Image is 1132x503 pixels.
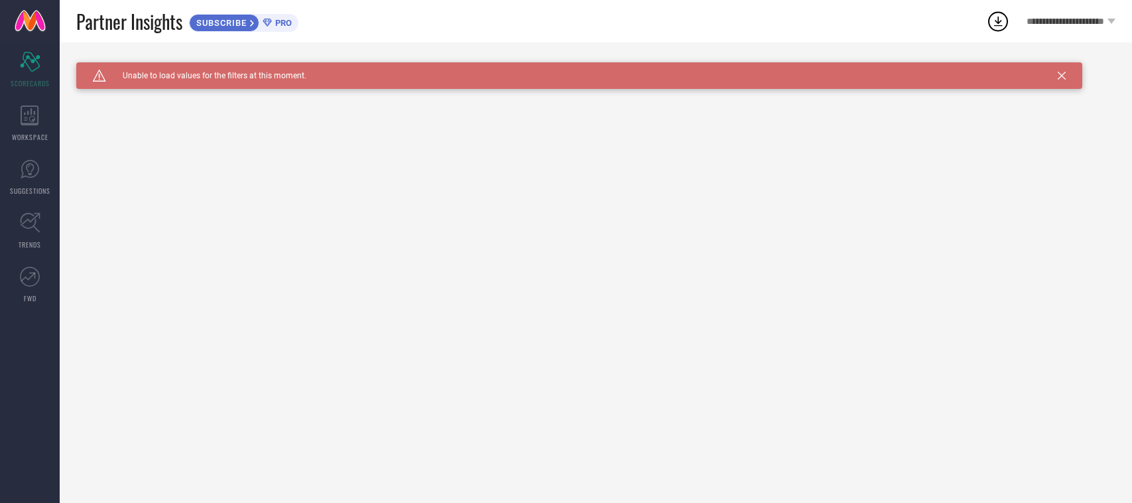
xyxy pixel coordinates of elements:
[190,18,250,28] span: SUBSCRIBE
[272,18,292,28] span: PRO
[76,8,182,35] span: Partner Insights
[189,11,298,32] a: SUBSCRIBEPRO
[11,78,50,88] span: SCORECARDS
[10,186,50,196] span: SUGGESTIONS
[12,132,48,142] span: WORKSPACE
[986,9,1010,33] div: Open download list
[24,293,36,303] span: FWD
[106,71,306,80] span: Unable to load values for the filters at this moment.
[19,240,41,250] span: TRENDS
[76,62,1115,73] div: Unable to load filters at this moment. Please try later.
